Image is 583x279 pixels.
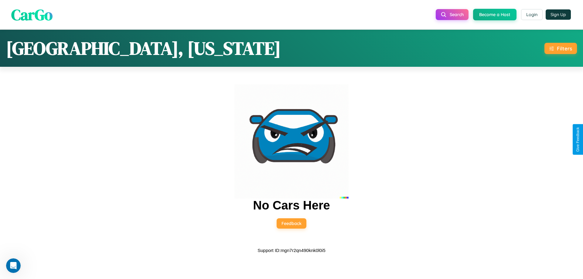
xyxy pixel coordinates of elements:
button: Become a Host [473,9,517,20]
button: Search [436,9,469,20]
button: Login [521,9,543,20]
div: Filters [557,45,572,52]
span: Search [450,12,464,17]
button: Sign Up [546,9,571,20]
iframe: Intercom live chat [6,258,21,273]
img: car [234,84,349,199]
button: Feedback [277,218,306,229]
h1: [GEOGRAPHIC_DATA], [US_STATE] [6,36,281,61]
div: Give Feedback [576,127,580,152]
button: Filters [544,43,577,54]
span: CarGo [11,4,53,25]
h2: No Cars Here [253,199,330,212]
p: Support ID: mgn7r2qn490knk0l0i5 [257,246,325,254]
